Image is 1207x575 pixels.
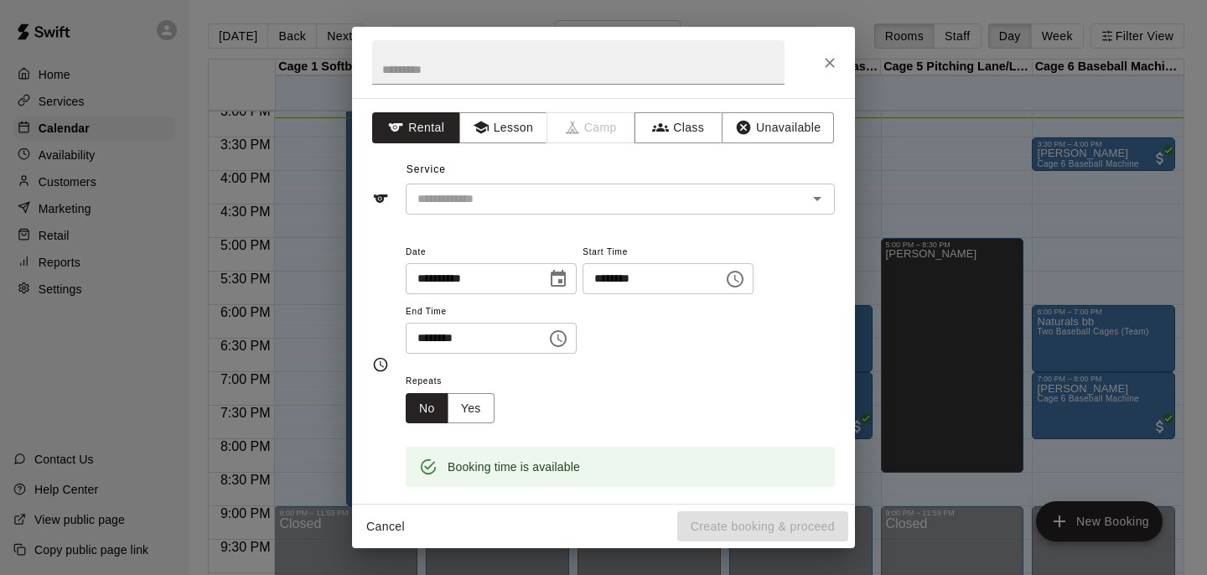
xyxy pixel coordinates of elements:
button: Yes [448,393,495,424]
button: No [406,393,448,424]
div: outlined button group [406,393,495,424]
span: Repeats [406,370,508,393]
button: Choose time, selected time is 5:00 PM [718,262,752,296]
svg: Timing [372,356,389,373]
span: Start Time [583,241,754,264]
span: Date [406,241,577,264]
svg: Service [372,190,389,207]
button: Open [806,187,829,210]
button: Unavailable [722,112,834,143]
div: Booking time is available [448,452,580,482]
button: Class [635,112,723,143]
span: End Time [406,301,577,324]
button: Choose date, selected date is Aug 18, 2025 [541,262,575,296]
button: Rental [372,112,460,143]
button: Lesson [459,112,547,143]
button: Choose time, selected time is 5:30 PM [541,322,575,355]
span: Camps can only be created in the Services page [547,112,635,143]
span: Service [407,163,446,175]
button: Cancel [359,511,412,542]
button: Close [815,48,845,78]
